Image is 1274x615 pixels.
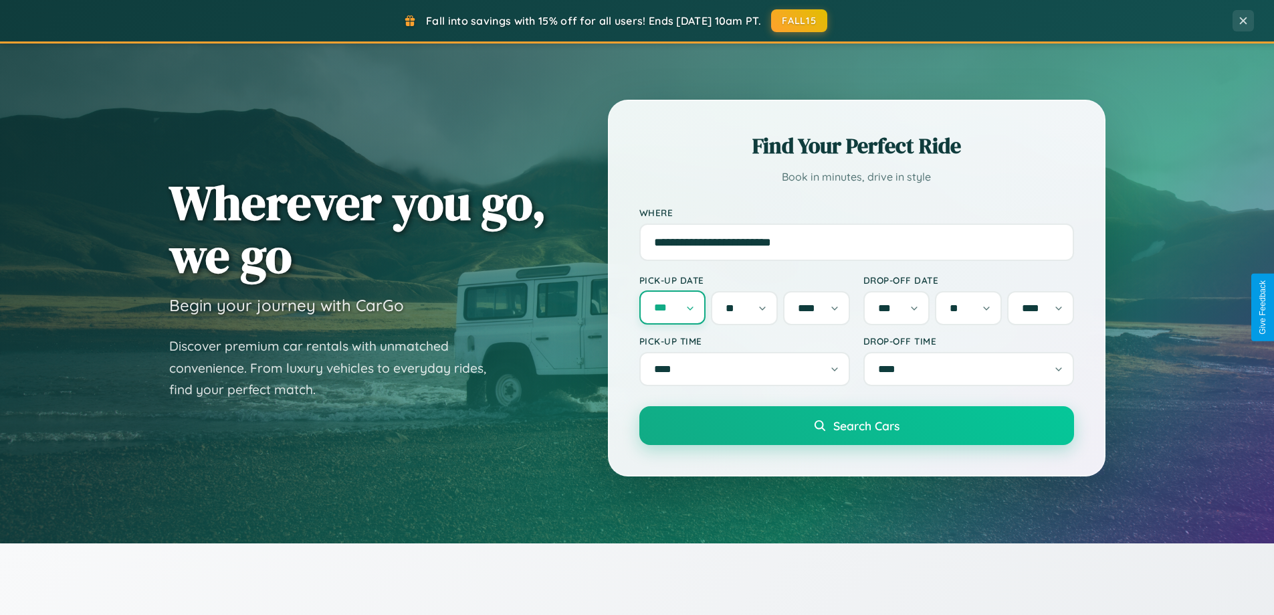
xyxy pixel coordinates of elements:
[169,335,504,401] p: Discover premium car rentals with unmatched convenience. From luxury vehicles to everyday rides, ...
[169,176,546,282] h1: Wherever you go, we go
[863,335,1074,347] label: Drop-off Time
[639,131,1074,161] h2: Find Your Perfect Ride
[426,14,761,27] span: Fall into savings with 15% off for all users! Ends [DATE] 10am PT.
[833,418,899,433] span: Search Cars
[639,207,1074,218] label: Where
[639,167,1074,187] p: Book in minutes, drive in style
[169,295,404,315] h3: Begin your journey with CarGo
[771,9,827,32] button: FALL15
[639,406,1074,445] button: Search Cars
[639,335,850,347] label: Pick-up Time
[639,274,850,286] label: Pick-up Date
[1258,280,1267,335] div: Give Feedback
[863,274,1074,286] label: Drop-off Date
